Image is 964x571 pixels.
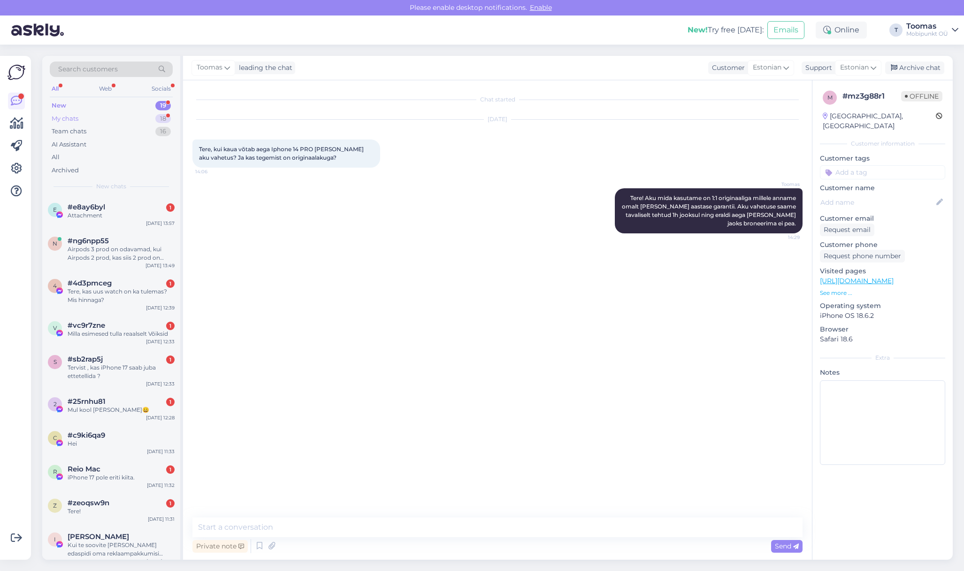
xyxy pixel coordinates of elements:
div: [DATE] 13:57 [146,220,175,227]
div: Tere, kas uus watch on ka tulemas? Mis hinnaga? [68,287,175,304]
img: Askly Logo [8,63,25,81]
p: Customer tags [820,154,945,163]
div: Private note [192,540,248,553]
span: e [53,206,57,213]
div: Web [97,83,114,95]
span: #vc9r7zne [68,321,105,330]
div: [DATE] 12:33 [146,380,175,387]
span: Tere! Aku mida kasutame on 1:1 originaaliga millele anname omalt [PERSON_NAME] aastase garantii. ... [622,194,797,227]
div: Archive chat [885,62,944,74]
div: AI Assistant [52,140,86,149]
div: # mz3g88r1 [842,91,901,102]
div: Customer information [820,139,945,148]
span: Enable [527,3,555,12]
p: Operating system [820,301,945,311]
div: 1 [166,355,175,364]
div: Support [802,63,832,73]
p: Customer phone [820,240,945,250]
span: I [54,536,56,543]
div: 19 [155,101,171,110]
span: 2 [54,401,57,408]
span: #sb2rap5j [68,355,103,363]
div: Tervist , kas iPhone 17 saab juba ettetellida ? [68,363,175,380]
span: New chats [96,182,126,191]
p: Notes [820,368,945,378]
div: Archived [52,166,79,175]
span: #c9ki6qa9 [68,431,105,440]
span: 14:06 [195,168,230,175]
div: Request phone number [820,250,905,262]
div: All [50,83,61,95]
div: Hei [68,440,175,448]
div: Airpods 3 prod on odavamad, kui Airpods 2 prod, kas siis 2 prod on tõesti paremad? :) [68,245,175,262]
span: Igor Remmel [68,532,129,541]
input: Add name [820,197,934,208]
div: 1 [166,499,175,508]
span: #25rnhu81 [68,397,106,406]
div: Customer [708,63,745,73]
div: leading the chat [235,63,292,73]
span: v [53,324,57,332]
span: Reio Mac [68,465,100,473]
span: n [53,240,57,247]
div: [DATE] 13:49 [145,262,175,269]
span: Send [775,542,799,550]
span: m [827,94,833,101]
div: Chat started [192,95,803,104]
span: 14:29 [765,234,800,241]
span: Toomas [765,181,800,188]
p: Browser [820,324,945,334]
span: Estonian [753,62,781,73]
div: Mobipunkt OÜ [906,30,948,38]
div: [GEOGRAPHIC_DATA], [GEOGRAPHIC_DATA] [823,111,936,131]
input: Add a tag [820,165,945,179]
div: Try free [DATE]: [688,24,764,36]
div: All [52,153,60,162]
div: iPhone 17 pole eriti kiita. [68,473,175,482]
div: 1 [166,465,175,474]
span: Search customers [58,64,118,74]
div: Mul kool [PERSON_NAME]😀 [68,406,175,414]
a: ToomasMobipunkt OÜ [906,23,958,38]
div: [DATE] 11:33 [147,448,175,455]
p: Safari 18.6 [820,334,945,344]
div: 1 [166,203,175,212]
div: [DATE] 12:33 [146,338,175,345]
div: Team chats [52,127,86,136]
div: [DATE] 11:31 [148,516,175,523]
p: Visited pages [820,266,945,276]
div: Extra [820,354,945,362]
div: My chats [52,114,78,123]
div: Socials [150,83,173,95]
b: New! [688,25,708,34]
button: Emails [767,21,804,39]
div: 1 [166,398,175,406]
div: 18 [155,114,171,123]
span: Tere, kui kaua võtab aega Iphone 14 PRO [PERSON_NAME] aku vahetus? Ja kas tegemist on originaalak... [199,146,365,161]
span: Offline [901,91,942,101]
span: 4 [53,282,57,289]
div: Toomas [906,23,948,30]
div: 16 [155,127,171,136]
div: [DATE] 12:39 [146,304,175,311]
div: Milla esimesed tulla reaalselt Võiksid [68,330,175,338]
div: T [889,23,903,37]
a: [URL][DOMAIN_NAME] [820,277,894,285]
p: iPhone OS 18.6.2 [820,311,945,321]
div: Tere! [68,507,175,516]
p: Customer name [820,183,945,193]
div: Kui te soovite [PERSON_NAME] edaspidi oma reklaampakkumisi saata, siis sooviksin saada teilt ühek... [68,541,175,558]
span: c [53,434,57,441]
div: [DATE] 11:32 [147,482,175,489]
span: #ng6npp55 [68,237,109,245]
span: #4d3pmceg [68,279,112,287]
div: New [52,101,66,110]
div: 1 [166,279,175,288]
span: Estonian [840,62,869,73]
span: Toomas [197,62,222,73]
div: Online [816,22,867,39]
div: Request email [820,224,874,236]
span: #zeoqsw9n [68,499,109,507]
p: Customer email [820,214,945,224]
span: R [53,468,57,475]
